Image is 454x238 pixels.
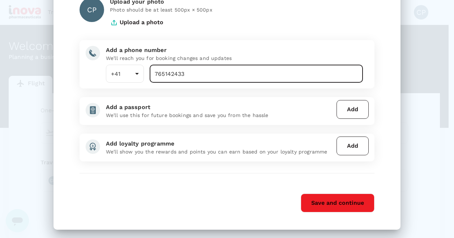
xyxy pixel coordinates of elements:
button: Upload a photo [110,13,163,31]
p: We'll show you the rewards and points you can earn based on your loyalty programme [106,148,334,155]
img: add-loyalty [85,139,100,154]
div: Add a passport [106,103,334,112]
img: add-passport [85,103,100,117]
div: +41 [106,65,144,83]
p: We'll reach you for booking changes and updates [106,55,363,62]
input: Your phone number [150,65,363,83]
span: +41 [111,70,120,77]
button: Add [337,137,369,155]
p: Photo should be at least 500px × 500px [110,6,374,13]
button: Add [337,100,369,119]
img: add-phone-number [85,46,100,60]
div: Add loyalty programme [106,139,334,148]
p: We'll use this for future bookings and save you from the hassle [106,112,334,119]
button: Save and continue [301,194,374,212]
div: Add a phone number [106,46,363,55]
